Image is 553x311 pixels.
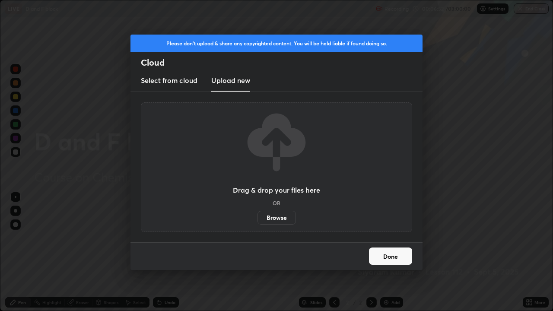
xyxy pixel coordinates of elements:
h5: OR [273,200,280,206]
div: Please don't upload & share any copyrighted content. You will be held liable if found doing so. [130,35,423,52]
h3: Upload new [211,75,250,86]
h3: Select from cloud [141,75,197,86]
h2: Cloud [141,57,423,68]
button: Done [369,248,412,265]
h3: Drag & drop your files here [233,187,320,194]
